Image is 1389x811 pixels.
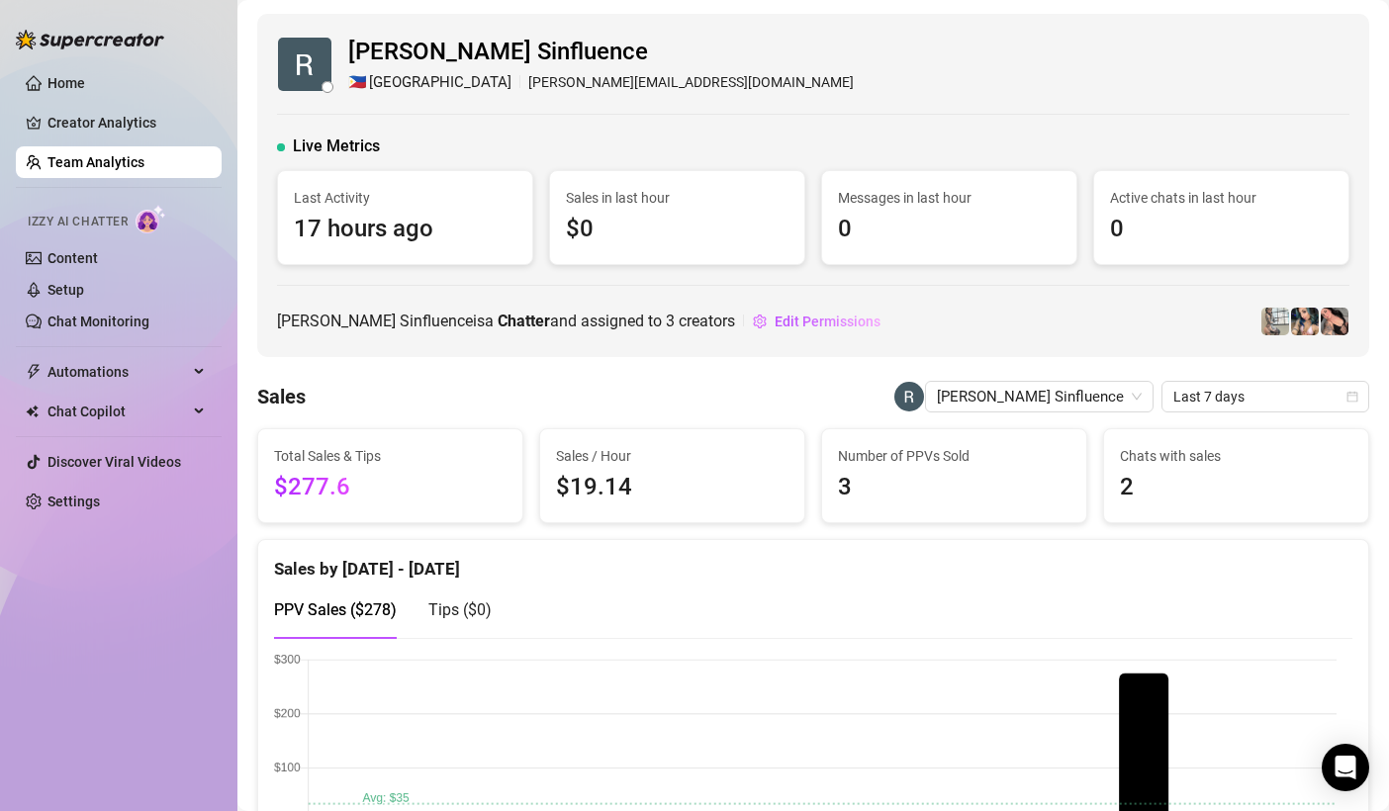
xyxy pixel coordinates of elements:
[1110,211,1333,248] span: 0
[1173,382,1357,411] span: Last 7 days
[26,405,39,418] img: Chat Copilot
[1322,744,1369,791] div: Open Intercom Messenger
[274,600,397,619] span: PPV Sales ( $278 )
[293,135,380,158] span: Live Metrics
[566,187,788,209] span: Sales in last hour
[47,494,100,509] a: Settings
[775,314,880,329] span: Edit Permissions
[838,445,1070,467] span: Number of PPVs Sold
[294,211,516,248] span: 17 hours ago
[47,282,84,298] a: Setup
[294,187,516,209] span: Last Activity
[752,306,881,337] button: Edit Permissions
[47,454,181,470] a: Discover Viral Videos
[274,469,507,506] span: $277.6
[428,600,492,619] span: Tips ( $0 )
[753,315,767,328] span: setting
[47,356,188,388] span: Automations
[47,154,144,170] a: Team Analytics
[47,107,206,138] a: Creator Analytics
[274,540,1352,583] div: Sales by [DATE] - [DATE]
[1321,308,1348,335] img: Bonnie
[838,211,1061,248] span: 0
[277,309,735,333] span: [PERSON_NAME] Sinfluence is a and assigned to creators
[274,445,507,467] span: Total Sales & Tips
[666,312,675,330] span: 3
[1120,469,1352,506] span: 2
[838,469,1070,506] span: 3
[1291,308,1319,335] img: Dakota
[1346,391,1358,403] span: calendar
[47,75,85,91] a: Home
[1261,308,1289,335] img: Erika
[278,38,331,91] img: Renz Sinfluence
[556,445,788,467] span: Sales / Hour
[47,250,98,266] a: Content
[937,382,1142,411] span: Renz Sinfluence
[556,469,788,506] span: $19.14
[348,71,854,95] div: [PERSON_NAME][EMAIL_ADDRESS][DOMAIN_NAME]
[348,34,854,71] span: [PERSON_NAME] Sinfluence
[47,314,149,329] a: Chat Monitoring
[16,30,164,49] img: logo-BBDzfeDw.svg
[1120,445,1352,467] span: Chats with sales
[566,211,788,248] span: $0
[28,213,128,231] span: Izzy AI Chatter
[47,396,188,427] span: Chat Copilot
[257,383,306,410] h4: Sales
[26,364,42,380] span: thunderbolt
[348,71,367,95] span: 🇵🇭
[894,382,924,411] img: Renz Sinfluence
[838,187,1061,209] span: Messages in last hour
[136,205,166,233] img: AI Chatter
[498,312,550,330] b: Chatter
[1110,187,1333,209] span: Active chats in last hour
[369,71,511,95] span: [GEOGRAPHIC_DATA]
